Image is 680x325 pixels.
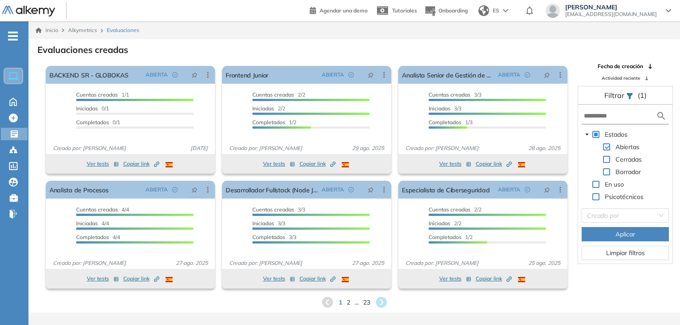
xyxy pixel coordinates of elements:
[322,71,344,79] span: ABIERTA
[605,180,624,188] span: En uso
[478,5,489,16] img: world
[603,191,645,202] span: Psicotécnicos
[598,62,643,70] span: Fecha de creación
[424,1,468,20] button: Onboarding
[300,273,336,284] button: Copiar link
[615,229,635,239] span: Aplicar
[87,273,119,284] button: Ver tests
[368,186,374,193] span: pushpin
[429,119,473,126] span: 1/3
[310,4,368,15] a: Agendar una demo
[8,35,18,37] i: -
[172,72,178,77] span: check-circle
[476,273,512,284] button: Copiar link
[76,220,98,227] span: Iniciadas
[604,91,626,100] span: Filtrar
[602,75,640,81] span: Actividad reciente
[429,220,461,227] span: 2/2
[615,143,640,151] span: Abiertas
[606,248,645,258] span: Limpiar filtros
[146,71,168,79] span: ABIERTA
[76,91,118,98] span: Cuentas creadas
[76,206,118,213] span: Cuentas creadas
[525,144,564,152] span: 28 ago. 2025
[342,162,349,167] img: ESP
[565,11,657,18] span: [EMAIL_ADDRESS][DOMAIN_NAME]
[498,71,520,79] span: ABIERTA
[585,132,589,137] span: caret-down
[87,158,119,169] button: Ver tests
[191,186,198,193] span: pushpin
[429,234,473,240] span: 1/2
[123,158,159,169] button: Copiar link
[537,68,557,82] button: pushpin
[166,162,173,167] img: ESP
[226,259,306,267] span: Creado por: [PERSON_NAME]
[361,68,380,82] button: pushpin
[348,144,388,152] span: 29 ago. 2025
[615,168,641,176] span: Borrador
[123,275,159,283] span: Copiar link
[300,160,336,168] span: Copiar link
[300,275,336,283] span: Copiar link
[429,206,470,213] span: Cuentas creadas
[76,234,109,240] span: Completados
[439,273,471,284] button: Ver tests
[342,277,349,282] img: ESP
[493,7,499,15] span: ES
[76,105,98,112] span: Iniciadas
[429,105,461,112] span: 3/3
[2,6,55,17] img: Logo
[252,206,305,213] span: 3/3
[252,105,274,112] span: Iniciadas
[76,206,129,213] span: 4/4
[537,183,557,197] button: pushpin
[166,277,173,282] img: ESP
[252,105,285,112] span: 2/2
[187,144,211,152] span: [DATE]
[582,227,669,241] button: Aplicar
[476,158,512,169] button: Copiar link
[525,72,530,77] span: check-circle
[503,9,508,12] img: arrow
[339,298,342,307] span: 1
[615,155,642,163] span: Cerradas
[252,91,294,98] span: Cuentas creadas
[348,72,354,77] span: check-circle
[348,259,388,267] span: 27 ago. 2025
[185,183,204,197] button: pushpin
[226,144,306,152] span: Creado por: [PERSON_NAME]
[146,186,168,194] span: ABIERTA
[68,27,97,33] span: Alkymetrics
[429,220,450,227] span: Iniciadas
[614,142,641,152] span: Abiertas
[172,187,178,192] span: check-circle
[107,26,139,34] span: Evaluaciones
[226,66,268,84] a: Frontend Junior
[37,45,128,55] h3: Evaluaciones creadas
[438,7,468,14] span: Onboarding
[76,119,109,126] span: Completados
[429,105,450,112] span: Iniciadas
[76,220,109,227] span: 4/4
[363,298,370,307] span: 23
[49,144,130,152] span: Creado por: [PERSON_NAME]
[582,246,669,260] button: Limpiar filtros
[429,91,482,98] span: 3/3
[252,234,285,240] span: Completados
[252,234,296,240] span: 3/3
[322,186,344,194] span: ABIERTA
[226,181,318,199] a: Desarrollador Fullstack (Node Js - React) AWS
[347,298,350,307] span: 2
[191,71,198,78] span: pushpin
[252,220,274,227] span: Iniciadas
[439,158,471,169] button: Ver tests
[123,273,159,284] button: Copiar link
[429,234,461,240] span: Completados
[172,259,211,267] span: 27 ago. 2025
[252,119,296,126] span: 1/2
[603,129,629,140] span: Estados
[402,181,490,199] a: Especialista de Ciberseguridad
[76,105,109,112] span: 0/1
[525,259,564,267] span: 25 ago. 2025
